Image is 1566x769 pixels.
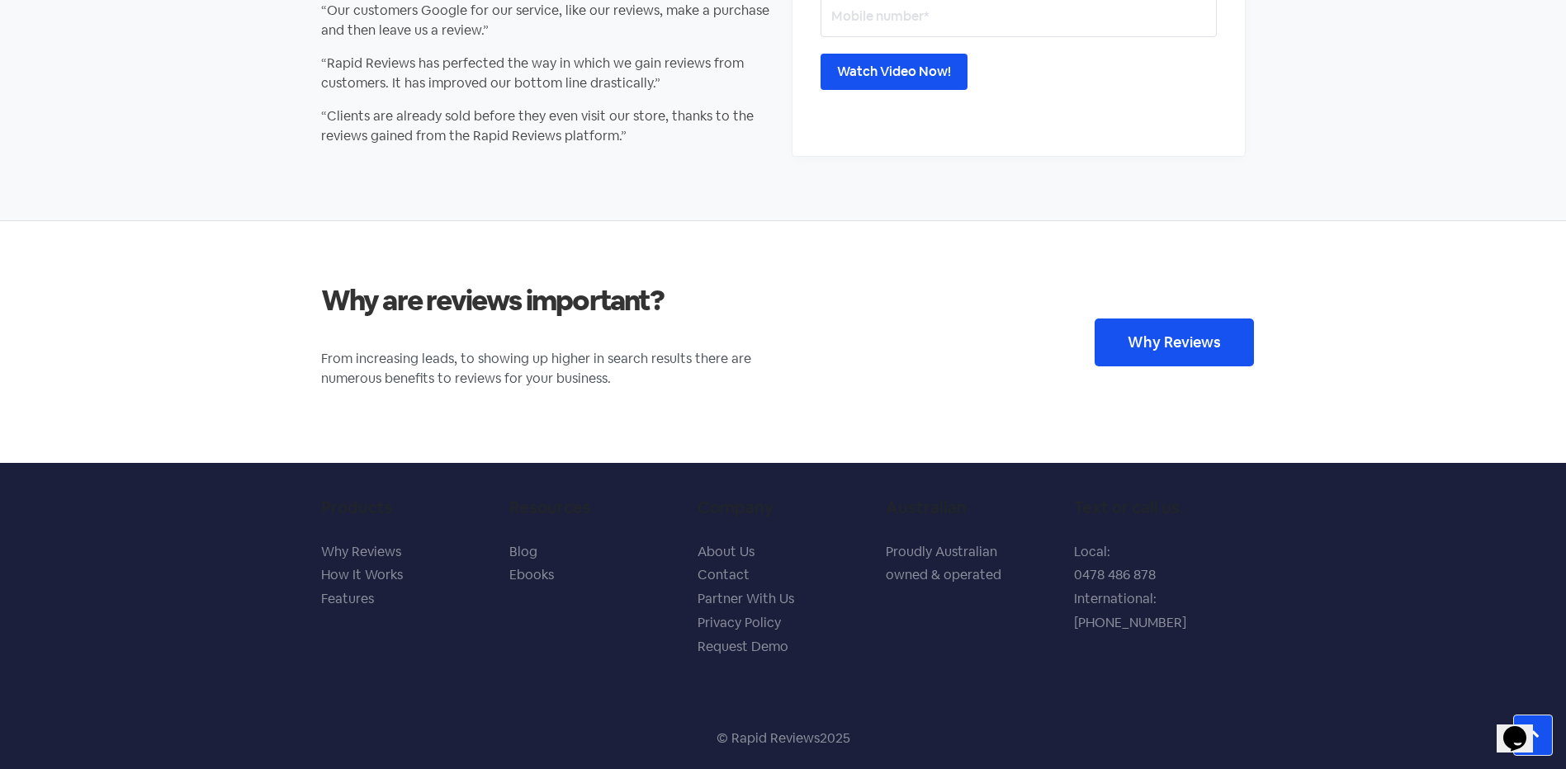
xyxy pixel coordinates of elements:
[321,350,751,387] span: From increasing leads, to showing up higher in search results there are numerous benefits to revi...
[321,498,493,517] h5: Products
[321,566,403,583] a: How It Works
[698,638,788,655] a: Request Demo
[321,543,401,560] a: Why Reviews
[698,543,755,560] a: About Us
[321,106,775,146] p: “Clients are already sold before they even visit our store, thanks to the reviews gained from the...
[698,498,869,517] h5: Company
[717,729,820,748] p: © Rapid Reviews
[321,54,775,93] p: “Rapid Reviews has perfected the way in which we gain reviews from customers. It has improved our...
[1074,498,1246,517] h5: Text or call us.
[509,566,554,583] a: Ebooks
[321,1,775,40] p: “Our customers Google for our service, like our reviews, make a purchase and then leave us a revi...
[886,540,1057,588] p: Proudly Australian owned & operated
[820,729,850,748] div: 2025
[1128,335,1221,350] span: Why Reviews
[321,282,775,318] h2: Why are reviews important?
[509,498,681,517] h5: Resources
[1095,318,1254,366] a: Why Reviews
[321,590,374,607] a: Features
[698,566,750,583] a: Contact
[509,543,537,560] a: Blog
[1074,540,1246,635] p: Local: 0478 486 878 International: [PHONE_NUMBER]
[698,614,781,631] a: Privacy Policy
[821,54,968,90] input: Watch Video Now!
[1497,703,1549,752] iframe: chat widget
[698,590,794,607] a: Partner With Us
[886,498,1057,517] h5: Australian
